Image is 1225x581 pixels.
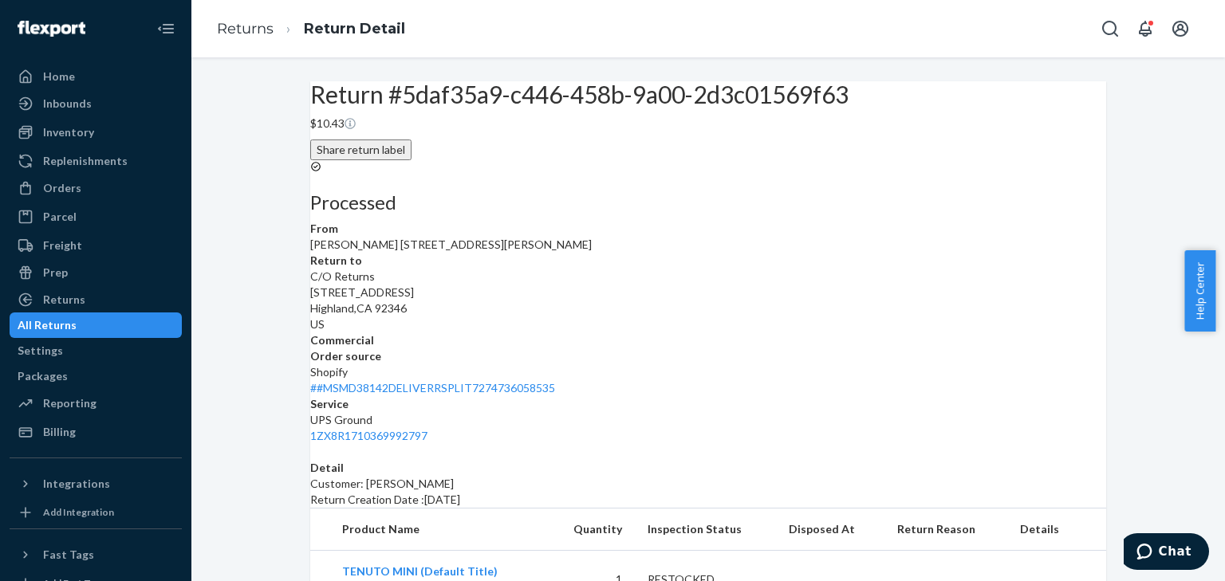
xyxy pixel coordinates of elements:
th: Return Reason [884,508,1007,551]
div: Prep [43,265,68,281]
h2: Return #5daf35a9-c446-458b-9a00-2d3c01569f63 [310,81,1106,108]
button: Integrations [10,471,182,497]
div: Orders [43,180,81,196]
button: Help Center [1184,250,1215,332]
div: Returns [43,292,85,308]
button: Open Search Box [1094,13,1126,45]
a: Reporting [10,391,182,416]
button: Close Navigation [150,13,182,45]
a: Add Integration [10,503,182,522]
dt: Return to [310,253,1106,269]
h3: Processed [310,192,1106,213]
div: Packages [18,368,68,384]
a: ##MSMD38142DELIVERRSPLIT7274736058535 [310,381,555,395]
span: [PERSON_NAME] [STREET_ADDRESS][PERSON_NAME] [310,238,592,251]
a: Inbounds [10,91,182,116]
p: Highland , CA 92346 [310,300,1106,316]
a: Return Detail [304,20,405,37]
a: Replenishments [10,148,182,174]
dt: From [310,221,1106,237]
a: Returns [10,287,182,312]
img: Flexport logo [18,21,85,37]
div: Reporting [43,395,97,411]
span: UPS Ground [310,413,372,426]
div: Fast Tags [43,547,94,563]
p: [STREET_ADDRESS] [310,285,1106,300]
a: Returns [217,20,274,37]
div: Add Integration [43,505,114,519]
iframe: Opens a widget where you can chat to one of our agents [1124,533,1209,573]
div: Inbounds [43,96,92,112]
a: 1ZX8R1710369992797 [310,429,427,442]
a: Freight [10,233,182,258]
a: All Returns [10,312,182,338]
div: Settings [18,343,63,359]
a: Billing [10,419,182,445]
div: Parcel [43,209,77,225]
th: Inspection Status [635,508,776,551]
strong: Commercial [310,333,374,347]
a: Prep [10,260,182,285]
div: Home [43,69,75,84]
p: C/O Returns [310,269,1106,285]
button: Fast Tags [10,542,182,567]
div: All Returns [18,317,77,333]
a: Inventory [10,120,182,145]
button: Share return label [310,139,412,160]
div: Replenishments [43,153,128,169]
p: US [310,316,1106,332]
dt: Detail [310,460,1106,476]
th: Quantity [547,508,635,551]
p: Return Creation Date : [DATE] [310,492,1106,508]
p: Customer: [PERSON_NAME] [310,476,1106,492]
div: Billing [43,424,76,440]
div: Shopify [310,364,1106,396]
th: Product Name [310,508,547,551]
th: Details [1007,508,1106,551]
dt: Service [310,396,1106,412]
div: Integrations [43,476,110,492]
button: Open notifications [1129,13,1161,45]
div: Freight [43,238,82,253]
a: Home [10,64,182,89]
a: Orders [10,175,182,201]
a: Settings [10,338,182,363]
a: Parcel [10,204,182,230]
a: Packages [10,363,182,389]
a: TENUTO MINI (Default Title) [342,564,498,578]
th: Disposed At [776,508,884,551]
div: Inventory [43,124,94,140]
p: $10.43 [310,116,1106,132]
button: Open account menu [1164,13,1196,45]
dt: Order source [310,348,1106,364]
ol: breadcrumbs [204,6,418,53]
